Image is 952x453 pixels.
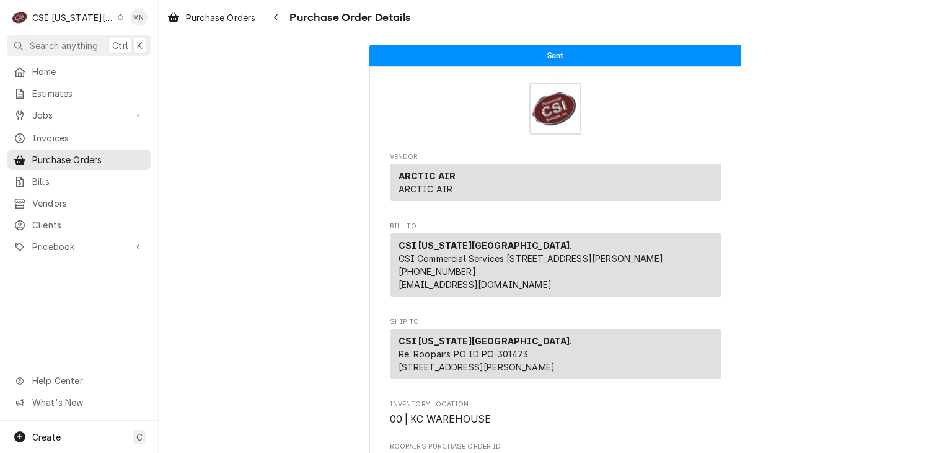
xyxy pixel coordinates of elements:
div: Bill To [390,233,721,302]
span: Purchase Orders [186,11,255,24]
div: Purchase Order Vendor [390,152,721,207]
strong: CSI [US_STATE][GEOGRAPHIC_DATA]. [399,240,573,251]
span: K [137,39,143,52]
span: 00 | KC WAREHOUSE [390,413,491,425]
a: Go to Help Center [7,370,151,391]
span: What's New [32,396,143,409]
a: Invoices [7,128,151,148]
div: CSI Kansas City.'s Avatar [11,9,29,26]
span: Home [32,65,144,78]
a: Home [7,61,151,82]
a: Clients [7,215,151,235]
span: Re: Roopairs PO ID: PO-301473 [399,349,529,359]
span: Ctrl [112,39,128,52]
span: Pricebook [32,240,126,253]
span: Sent [547,52,564,60]
span: Bills [32,175,144,188]
span: Bill To [390,222,721,231]
a: [EMAIL_ADDRESS][DOMAIN_NAME] [399,279,552,290]
span: Ship To [390,317,721,327]
span: Estimates [32,87,144,100]
span: C [136,431,143,444]
div: MN [130,9,148,26]
a: Vendors [7,193,151,213]
div: Purchase Order Bill To [390,222,721,302]
span: Help Center [32,374,143,387]
strong: CSI [US_STATE][GEOGRAPHIC_DATA]. [399,336,573,346]
span: Purchase Order Details [286,9,410,26]
span: Jobs [32,109,126,122]
a: [PHONE_NUMBER] [399,266,476,277]
div: Vendor [390,164,721,201]
div: Inventory Location [390,400,721,426]
span: ARCTIC AIR [399,184,453,194]
div: Ship To [390,329,721,379]
div: Bill To [390,233,721,297]
span: Roopairs Purchase Order ID [390,442,721,452]
div: Status [369,45,741,66]
div: Vendor [390,164,721,206]
span: Inventory Location [390,412,721,427]
a: Go to Jobs [7,105,151,125]
a: Purchase Orders [7,150,151,170]
img: Logo [529,83,581,135]
div: Melissa Nehls's Avatar [130,9,148,26]
span: Create [32,432,61,442]
span: Inventory Location [390,400,721,410]
strong: ARCTIC AIR [399,171,456,181]
span: Vendor [390,152,721,162]
span: Clients [32,218,144,231]
div: Purchase Order Ship To [390,317,721,385]
div: Ship To [390,329,721,384]
span: Purchase Orders [32,153,144,166]
a: Purchase Orders [162,7,260,28]
span: Invoices [32,132,144,145]
a: Go to What's New [7,392,151,413]
button: Search anythingCtrlK [7,35,151,56]
button: Navigate back [266,7,286,27]
a: Go to Pricebook [7,236,151,257]
div: C [11,9,29,26]
span: Vendors [32,197,144,210]
a: Estimates [7,83,151,104]
span: Search anything [30,39,98,52]
div: CSI [US_STATE][GEOGRAPHIC_DATA]. [32,11,114,24]
a: Bills [7,171,151,192]
span: [STREET_ADDRESS][PERSON_NAME] [399,362,555,372]
span: CSI Commercial Services [STREET_ADDRESS][PERSON_NAME] [399,253,663,264]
